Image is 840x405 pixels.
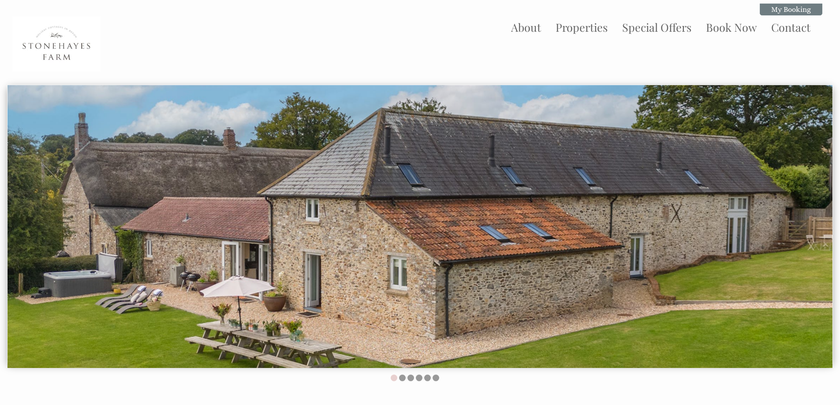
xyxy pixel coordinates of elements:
[556,20,608,34] a: Properties
[760,4,822,15] a: My Booking
[771,20,810,34] a: Contact
[12,16,101,71] img: Stonehayes Farm
[511,20,541,34] a: About
[622,20,691,34] a: Special Offers
[706,20,757,34] a: Book Now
